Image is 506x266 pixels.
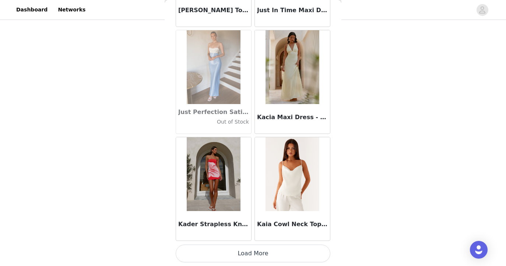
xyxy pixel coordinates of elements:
[12,1,52,18] a: Dashboard
[479,4,486,16] div: avatar
[176,245,330,262] button: Load More
[257,220,328,229] h3: Kaia Cowl Neck Top - Butter
[178,108,249,117] h3: Just Perfection Satin Maxi Dress - Ice Blue
[178,220,249,229] h3: Kader Strapless Knit Mini Dress - Red Floral
[470,241,488,259] div: Open Intercom Messenger
[257,113,328,122] h3: Kacia Maxi Dress - Lemon
[257,6,328,15] h3: Just In Time Maxi Dress - Yellow
[187,137,240,211] img: Kader Strapless Knit Mini Dress - Red Floral
[53,1,90,18] a: Networks
[178,6,249,15] h3: [PERSON_NAME] Top - [PERSON_NAME] Wave Print
[178,118,249,126] h4: Out of Stock
[187,30,240,104] img: Just Perfection Satin Maxi Dress - Ice Blue
[266,30,319,104] img: Kacia Maxi Dress - Lemon
[266,137,319,211] img: Kaia Cowl Neck Top - Butter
